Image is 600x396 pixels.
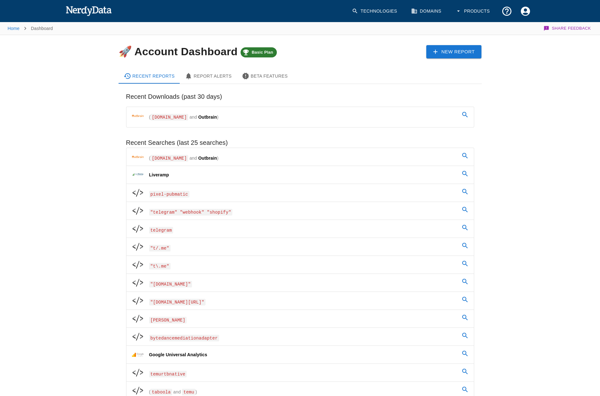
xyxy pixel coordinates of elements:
[31,25,53,32] p: Dashboard
[149,299,206,305] span: "[DOMAIN_NAME][URL]"
[149,352,207,357] span: Google Universal Analytics
[126,328,474,346] a: bytedancemediationadapter
[149,245,171,251] span: "t/.me"
[149,209,233,216] span: "telegram" "webhook" "shopify"
[126,310,474,328] a: [PERSON_NAME]
[426,45,482,58] a: New Report
[149,317,187,323] span: [PERSON_NAME]
[126,138,474,148] h6: Recent Searches (last 25 searches)
[126,148,474,166] a: ([DOMAIN_NAME] and Outbrain)
[185,72,232,80] div: Report Alerts
[126,166,474,184] a: Liveramp
[149,156,151,161] span: (
[126,274,474,292] a: "[DOMAIN_NAME]"
[126,220,474,238] a: telegram
[149,281,192,287] span: "[DOMAIN_NAME]"
[150,155,188,162] span: [DOMAIN_NAME]
[66,4,112,17] img: NerdyData.com
[119,45,277,57] h4: 🚀 Account Dashboard
[149,263,171,269] span: "t\.me"
[217,115,218,120] span: )
[172,389,182,394] span: and
[149,389,151,394] span: (
[149,335,219,341] span: bytedancemediationadapter
[8,26,20,31] a: Home
[149,371,187,377] span: temurtbnative
[195,389,197,394] span: )
[149,172,169,177] span: Liveramp
[149,191,189,198] span: pixel-pubmatic
[242,72,288,80] div: Beta Features
[241,45,277,57] a: Basic Plan
[248,50,277,55] span: Basic Plan
[150,114,188,121] span: [DOMAIN_NAME]
[198,156,217,161] span: Outbrain
[498,2,516,21] button: Support and Documentation
[182,389,195,395] span: temu
[516,2,535,21] button: Account Settings
[217,156,218,161] span: )
[451,2,495,21] button: Products
[126,346,474,363] a: Google Universal Analytics
[126,92,474,102] h6: Recent Downloads (past 30 days)
[188,115,198,120] span: and
[126,107,474,125] a: ([DOMAIN_NAME] and Outbrain)
[126,364,474,381] a: temurtbnative
[188,156,198,161] span: and
[126,202,474,220] a: "telegram" "webhook" "shopify"
[198,115,217,120] span: Outbrain
[149,227,173,233] span: telegram
[126,256,474,274] a: "t\.me"
[126,184,474,202] a: pixel-pubmatic
[124,72,175,80] div: Recent Reports
[149,115,151,120] span: (
[348,2,402,21] a: Technologies
[126,292,474,310] a: "[DOMAIN_NAME][URL]"
[8,22,53,35] nav: breadcrumb
[407,2,446,21] a: Domains
[126,238,474,256] a: "t/.me"
[150,389,172,395] span: taboola
[543,22,592,35] button: Share Feedback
